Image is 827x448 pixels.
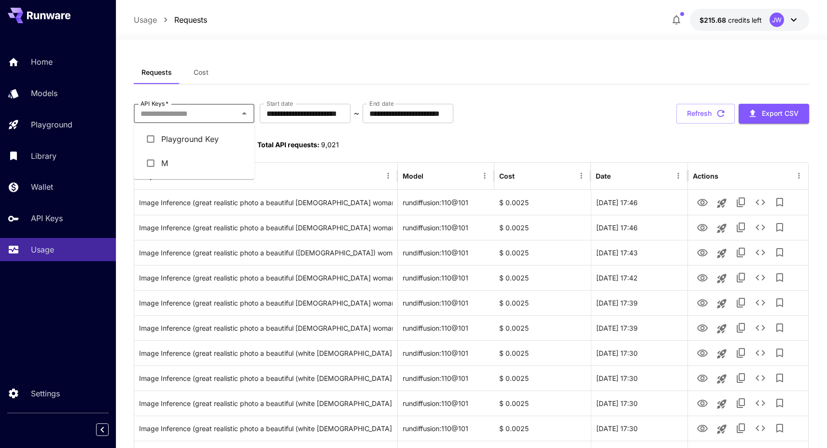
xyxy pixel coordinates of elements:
[693,393,712,413] button: View
[676,104,735,124] button: Refresh
[134,14,157,26] a: Usage
[731,268,751,287] button: Copy TaskUUID
[712,244,731,263] button: Launch in playground
[134,151,254,175] li: M
[139,190,392,215] div: Click to copy prompt
[139,240,392,265] div: Click to copy prompt
[731,293,751,312] button: Copy TaskUUID
[770,318,789,337] button: Add to library
[770,293,789,312] button: Add to library
[494,215,591,240] div: $ 0.0025
[516,169,529,182] button: Sort
[31,388,60,399] p: Settings
[398,290,494,315] div: rundiffusion:110@101
[731,393,751,413] button: Copy TaskUUID
[398,391,494,416] div: rundiffusion:110@101
[712,219,731,238] button: Launch in playground
[478,169,491,182] button: Menu
[139,416,392,441] div: Click to copy prompt
[266,99,293,108] label: Start date
[700,15,762,25] div: $215.67544
[31,212,63,224] p: API Keys
[751,343,770,363] button: See details
[494,365,591,391] div: $ 0.0025
[591,290,687,315] div: 24 Sep, 2025 17:39
[398,416,494,441] div: rundiffusion:110@101
[751,268,770,287] button: See details
[770,13,784,27] div: JW
[751,293,770,312] button: See details
[134,127,254,151] li: Playground Key
[139,366,392,391] div: Click to copy prompt
[238,107,251,120] button: Close
[770,393,789,413] button: Add to library
[494,340,591,365] div: $ 0.0025
[174,14,207,26] p: Requests
[398,215,494,240] div: rundiffusion:110@101
[700,16,728,24] span: $215.68
[693,418,712,438] button: View
[139,341,392,365] div: Click to copy prompt
[751,393,770,413] button: See details
[693,343,712,363] button: View
[591,190,687,215] div: 24 Sep, 2025 17:46
[731,419,751,438] button: Copy TaskUUID
[770,193,789,212] button: Add to library
[693,217,712,237] button: View
[591,340,687,365] div: 24 Sep, 2025 17:30
[712,394,731,414] button: Launch in playground
[693,192,712,212] button: View
[693,242,712,262] button: View
[494,240,591,265] div: $ 0.0025
[693,368,712,388] button: View
[751,243,770,262] button: See details
[139,266,392,290] div: Click to copy prompt
[693,267,712,287] button: View
[398,240,494,265] div: rundiffusion:110@101
[731,193,751,212] button: Copy TaskUUID
[712,294,731,313] button: Launch in playground
[591,391,687,416] div: 24 Sep, 2025 17:30
[731,343,751,363] button: Copy TaskUUID
[712,420,731,439] button: Launch in playground
[141,68,172,77] span: Requests
[728,16,762,24] span: credits left
[770,368,789,388] button: Add to library
[139,215,392,240] div: Click to copy prompt
[398,365,494,391] div: rundiffusion:110@101
[494,190,591,215] div: $ 0.0025
[499,172,515,180] div: Cost
[591,265,687,290] div: 24 Sep, 2025 17:42
[712,269,731,288] button: Launch in playground
[31,56,53,68] p: Home
[31,150,56,162] p: Library
[31,119,72,130] p: Playground
[612,169,625,182] button: Sort
[494,391,591,416] div: $ 0.0025
[257,140,320,149] span: Total API requests:
[770,268,789,287] button: Add to library
[770,218,789,237] button: Add to library
[398,265,494,290] div: rundiffusion:110@101
[494,265,591,290] div: $ 0.0025
[96,423,109,436] button: Collapse sidebar
[575,169,588,182] button: Menu
[731,218,751,237] button: Copy TaskUUID
[591,315,687,340] div: 24 Sep, 2025 17:39
[751,419,770,438] button: See details
[739,104,809,124] button: Export CSV
[712,344,731,364] button: Launch in playground
[731,318,751,337] button: Copy TaskUUID
[398,315,494,340] div: rundiffusion:110@101
[134,14,207,26] nav: breadcrumb
[31,244,54,255] p: Usage
[398,340,494,365] div: rundiffusion:110@101
[770,343,789,363] button: Add to library
[712,319,731,338] button: Launch in playground
[31,87,57,99] p: Models
[398,190,494,215] div: rundiffusion:110@101
[31,181,53,193] p: Wallet
[591,365,687,391] div: 24 Sep, 2025 17:30
[140,99,168,108] label: API Keys
[103,421,116,438] div: Collapse sidebar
